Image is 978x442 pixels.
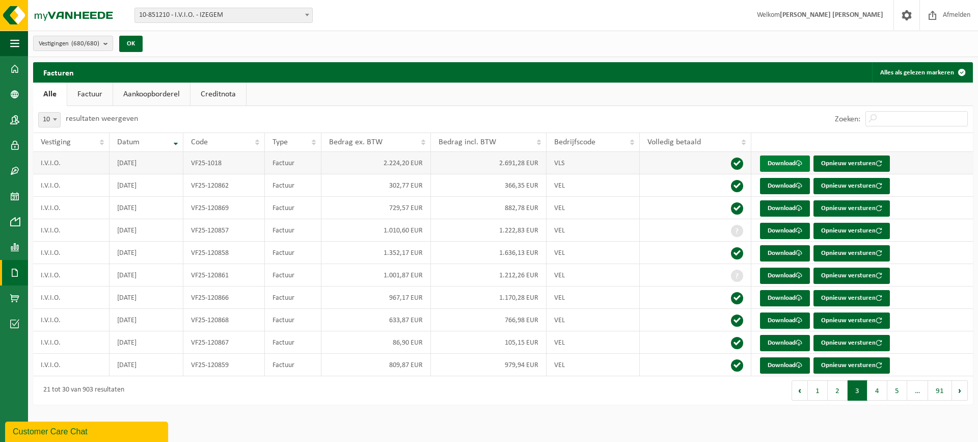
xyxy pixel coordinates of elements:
button: Opnieuw versturen [813,357,890,374]
a: Alle [33,83,67,106]
strong: [PERSON_NAME] [PERSON_NAME] [780,11,883,19]
td: Factuur [265,309,321,331]
td: 882,78 EUR [431,197,547,219]
a: Download [760,268,810,284]
td: Factuur [265,264,321,287]
td: I.V.I.O. [33,264,110,287]
span: Bedrijfscode [554,138,595,146]
div: 21 tot 30 van 903 resultaten [38,381,124,400]
td: [DATE] [110,152,183,174]
td: VF25-120866 [183,287,265,309]
count: (680/680) [71,40,99,47]
button: 2 [828,380,848,401]
td: 1.352,17 EUR [321,242,431,264]
span: Code [191,138,208,146]
button: Vestigingen(680/680) [33,36,113,51]
button: Opnieuw versturen [813,155,890,172]
td: VF25-120857 [183,219,265,242]
button: Opnieuw versturen [813,223,890,239]
td: VEL [547,309,640,331]
td: Factuur [265,287,321,309]
span: Type [273,138,288,146]
td: VF25-120868 [183,309,265,331]
td: VF25-1018 [183,152,265,174]
td: I.V.I.O. [33,242,110,264]
td: 979,94 EUR [431,354,547,376]
td: I.V.I.O. [33,197,110,219]
td: Factuur [265,197,321,219]
td: 86,90 EUR [321,331,431,354]
a: Download [760,313,810,329]
td: [DATE] [110,264,183,287]
a: Factuur [67,83,113,106]
td: 967,17 EUR [321,287,431,309]
td: I.V.I.O. [33,309,110,331]
label: Zoeken: [835,115,860,123]
button: Opnieuw versturen [813,290,890,306]
button: Opnieuw versturen [813,335,890,351]
td: VEL [547,331,640,354]
td: Factuur [265,242,321,264]
td: Factuur [265,331,321,354]
span: Bedrag ex. BTW [329,138,383,146]
button: Opnieuw versturen [813,268,890,284]
td: VLS [547,152,640,174]
td: VEL [547,219,640,242]
td: VEL [547,264,640,287]
td: [DATE] [110,174,183,197]
td: [DATE] [110,354,183,376]
td: VEL [547,197,640,219]
button: 5 [887,380,907,401]
button: Alles als gelezen markeren [872,62,972,83]
button: OK [119,36,143,52]
td: VF25-120862 [183,174,265,197]
a: Download [760,290,810,306]
button: Next [952,380,968,401]
td: 766,98 EUR [431,309,547,331]
td: 2.691,28 EUR [431,152,547,174]
h2: Facturen [33,62,84,82]
a: Download [760,200,810,217]
td: VEL [547,354,640,376]
a: Aankoopborderel [113,83,190,106]
td: 1.636,13 EUR [431,242,547,264]
td: Factuur [265,174,321,197]
span: 10 [39,113,60,127]
td: I.V.I.O. [33,287,110,309]
span: 10-851210 - I.V.I.O. - IZEGEM [135,8,312,22]
span: Vestigingen [39,36,99,51]
span: Vestiging [41,138,71,146]
iframe: chat widget [5,420,170,442]
td: [DATE] [110,242,183,264]
span: Datum [117,138,140,146]
td: 729,57 EUR [321,197,431,219]
td: [DATE] [110,309,183,331]
td: VEL [547,174,640,197]
td: Factuur [265,354,321,376]
td: 1.010,60 EUR [321,219,431,242]
td: [DATE] [110,197,183,219]
button: Opnieuw versturen [813,245,890,262]
td: 1.001,87 EUR [321,264,431,287]
td: 2.224,20 EUR [321,152,431,174]
td: [DATE] [110,331,183,354]
td: I.V.I.O. [33,219,110,242]
a: Download [760,245,810,262]
td: 1.170,28 EUR [431,287,547,309]
button: Previous [792,380,808,401]
a: Download [760,178,810,194]
td: Factuur [265,152,321,174]
td: VF25-120858 [183,242,265,264]
td: 633,87 EUR [321,309,431,331]
td: 1.222,83 EUR [431,219,547,242]
span: Volledig betaald [647,138,701,146]
td: 1.212,26 EUR [431,264,547,287]
button: 4 [867,380,887,401]
td: I.V.I.O. [33,331,110,354]
td: VF25-120869 [183,197,265,219]
span: … [907,380,928,401]
button: 91 [928,380,952,401]
td: 105,15 EUR [431,331,547,354]
a: Download [760,155,810,172]
button: Opnieuw versturen [813,178,890,194]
